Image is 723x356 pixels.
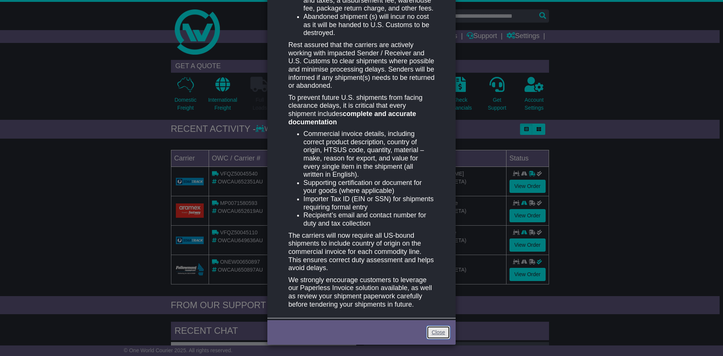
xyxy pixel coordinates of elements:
[288,232,435,272] p: The carriers will now require all US-bound shipments to include country of origin on the commerci...
[304,195,435,211] li: Importer Tax ID (EIN or SSN) for shipments requiring formal entry
[304,179,435,195] li: Supporting certification or document for your goods (where applicable)
[304,130,435,179] li: Commercial invoice details, including correct product description, country of origin, HTSUS code,...
[304,13,435,37] li: Abandoned shipment (s) will incur no cost as it will be handed to U.S. Customs to be destroyed.
[288,94,435,126] p: To prevent future U.S. shipments from facing clearance delays, it is critical that every shipment...
[288,276,435,309] p: We strongly encourage customers to leverage our Paperless Invoice solution available, as well as ...
[427,326,450,339] a: Close
[288,41,435,90] p: Rest assured that the carriers are actively working with impacted Sender / Receiver and U.S. Cust...
[288,110,416,126] strong: complete and accurate documentation
[304,211,435,228] li: Recipient’s email and contact number for duty and tax collection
